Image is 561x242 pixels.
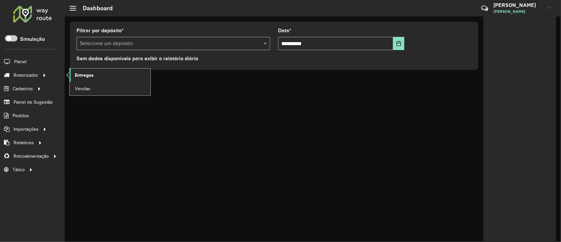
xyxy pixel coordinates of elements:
span: Pedidos [13,112,29,119]
span: Painel [14,58,26,65]
button: Choose Date [393,37,404,50]
span: Retroalimentação [14,153,49,160]
h2: Dashboard [76,5,113,12]
a: Contato Rápido [478,1,492,15]
a: Vendas [70,82,150,95]
span: Cadastros [13,85,33,92]
span: Relatórios [14,139,34,146]
label: Simulação [20,35,45,43]
span: Roteirizador [14,72,38,79]
span: Entregas [75,72,94,79]
label: Sem dados disponíveis para exibir o relatório diário [77,55,198,63]
span: Importações [14,126,39,133]
label: Filtrar por depósito [77,27,124,35]
h3: [PERSON_NAME] [493,2,543,8]
a: Entregas [70,68,150,82]
label: Data [278,27,291,35]
span: [PERSON_NAME] [493,9,543,14]
span: Painel de Sugestão [14,99,53,106]
span: Vendas [75,85,90,92]
span: Tático [13,166,25,173]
